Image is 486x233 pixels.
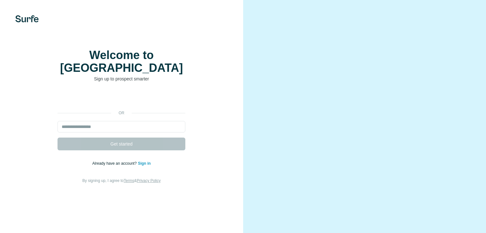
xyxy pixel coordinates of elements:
[137,178,161,183] a: Privacy Policy
[82,178,161,183] span: By signing up, I agree to &
[15,15,39,22] img: Surfe's logo
[92,161,138,166] span: Already have an account?
[54,92,189,106] iframe: Sign in with Google Button
[58,76,185,82] p: Sign up to prospect smarter
[58,49,185,74] h1: Welcome to [GEOGRAPHIC_DATA]
[124,178,134,183] a: Terms
[111,110,132,116] p: or
[138,161,151,166] a: Sign in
